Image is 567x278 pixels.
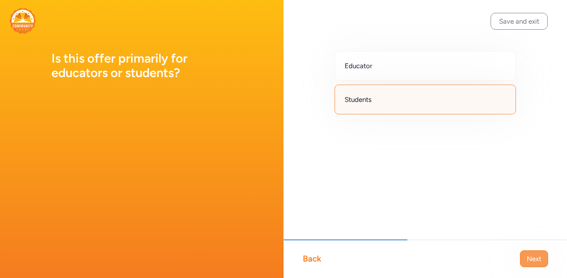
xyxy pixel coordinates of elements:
button: Save and exit [491,13,548,30]
span: Educator [345,61,372,71]
h1: Is this offer primarily for educators or students? [51,51,232,80]
div: Back [303,253,321,264]
span: Students [345,95,372,104]
span: Next [527,254,541,264]
button: Next [520,250,548,267]
img: logo [10,8,36,34]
